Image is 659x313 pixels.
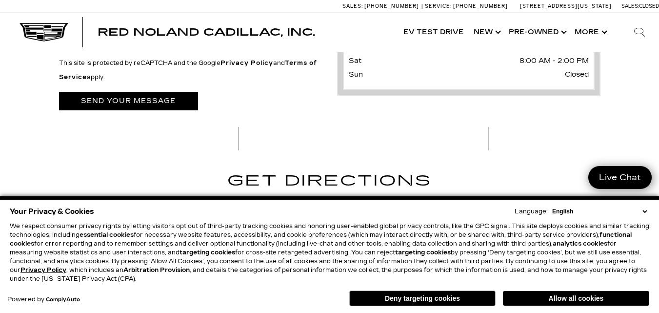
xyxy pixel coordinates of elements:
[453,3,508,9] span: [PHONE_NUMBER]
[123,267,190,273] strong: Arbitration Provision
[594,172,646,183] span: Live Chat
[395,249,451,256] strong: targeting cookies
[349,70,363,79] span: Sun
[553,240,607,247] strong: analytics cookies
[342,3,421,9] a: Sales: [PHONE_NUMBER]
[59,92,198,110] input: Send your message
[504,13,570,52] a: Pre-Owned
[180,249,235,256] strong: targeting cookies
[349,291,496,306] button: Deny targeting cookies
[59,60,317,81] small: This site is protected by reCAPTCHA and the Google and apply.
[208,169,452,193] h2: Get Directions
[349,57,361,65] span: Sat
[621,3,639,9] span: Sales:
[364,3,419,9] span: [PHONE_NUMBER]
[20,267,66,273] a: Privacy Policy
[469,13,504,52] a: New
[399,13,469,52] a: EV Test Drive
[565,68,589,82] span: Closed
[515,209,548,214] div: Language:
[570,13,610,52] button: More
[519,54,589,68] span: 8:00 AM - 2:00 PM
[550,207,649,216] select: Language Select
[588,166,652,189] a: Live Chat
[7,296,80,303] div: Powered by
[98,27,315,37] a: Red Noland Cadillac, Inc.
[20,23,68,42] img: Cadillac Dark Logo with Cadillac White Text
[342,3,363,9] span: Sales:
[80,231,134,238] strong: essential cookies
[520,3,612,9] a: [STREET_ADDRESS][US_STATE]
[425,3,452,9] span: Service:
[639,3,659,9] span: Closed
[421,3,510,9] a: Service: [PHONE_NUMBER]
[503,291,649,306] button: Allow all cookies
[98,26,315,38] span: Red Noland Cadillac, Inc.
[10,222,649,283] p: We respect consumer privacy rights by letting visitors opt out of third-party tracking cookies an...
[46,297,80,303] a: ComplyAuto
[10,205,94,218] span: Your Privacy & Cookies
[220,60,273,66] a: Privacy Policy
